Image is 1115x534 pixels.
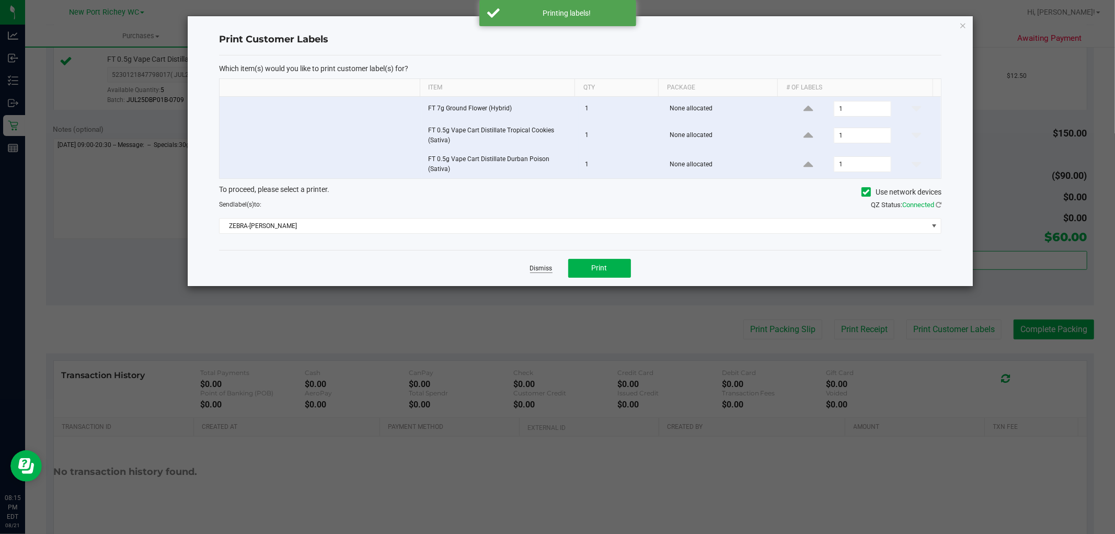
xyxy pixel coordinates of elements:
[420,79,574,97] th: Item
[220,219,928,233] span: ZEBRA-[PERSON_NAME]
[663,97,784,121] td: None allocated
[579,121,663,150] td: 1
[568,259,631,278] button: Print
[871,201,941,209] span: QZ Status:
[530,264,553,273] a: Dismiss
[422,121,579,150] td: FT 0.5g Vape Cart Distillate Tropical Cookies (Sativa)
[574,79,658,97] th: Qty
[233,201,254,208] span: label(s)
[579,97,663,121] td: 1
[663,121,784,150] td: None allocated
[579,150,663,178] td: 1
[219,33,941,47] h4: Print Customer Labels
[777,79,932,97] th: # of labels
[10,450,42,482] iframe: Resource center
[902,201,934,209] span: Connected
[219,201,261,208] span: Send to:
[422,97,579,121] td: FT 7g Ground Flower (Hybrid)
[663,150,784,178] td: None allocated
[592,264,607,272] span: Print
[861,187,941,198] label: Use network devices
[211,184,949,200] div: To proceed, please select a printer.
[658,79,777,97] th: Package
[219,64,941,73] p: Which item(s) would you like to print customer label(s) for?
[422,150,579,178] td: FT 0.5g Vape Cart Distillate Durban Poison (Sativa)
[505,8,628,18] div: Printing labels!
